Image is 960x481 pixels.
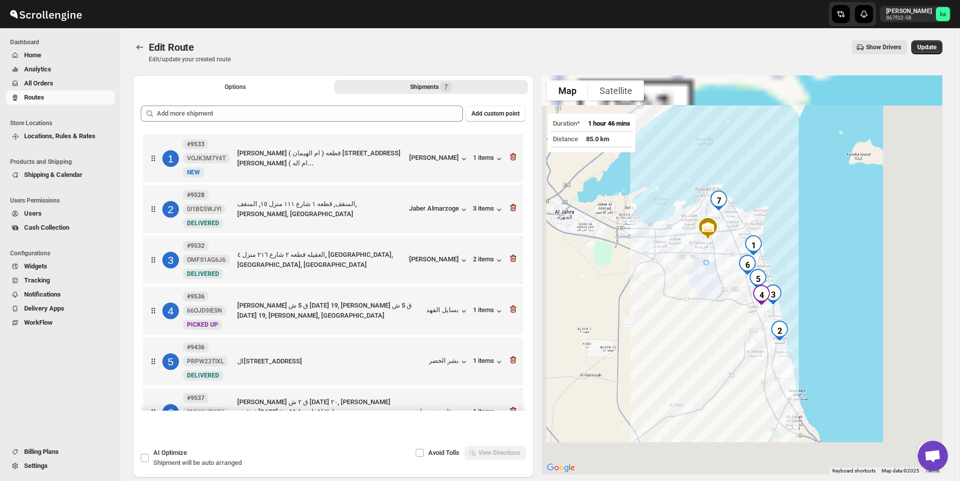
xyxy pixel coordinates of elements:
[187,372,219,379] span: DELIVERED
[6,76,115,90] button: All Orders
[6,459,115,473] button: Settings
[6,168,115,182] button: Shipping & Calendar
[237,397,397,427] div: [PERSON_NAME] ق ٢ ش [DATE] ٢٠, [PERSON_NAME] ق ٢ ش [DATE] ٢٠, Mubarak Al-Kabeer, [GEOGRAPHIC_DATA]
[918,441,948,471] a: Open chat
[733,251,761,279] div: 6
[187,357,224,365] span: PRPW23TIXL
[133,40,147,54] button: Routes
[10,158,116,166] span: Products and Shipping
[24,262,47,270] span: Widgets
[473,205,504,215] div: 3 items
[153,449,187,456] span: AI Optimize
[24,448,59,455] span: Billing Plans
[747,281,776,309] div: 4
[409,154,469,164] button: [PERSON_NAME]
[409,205,469,215] div: Jaber Almarzoge
[936,7,950,21] span: khaled alrashidi
[553,120,580,127] span: Duration*
[187,191,205,199] b: #9528
[153,459,242,466] span: Shipment will be auto arranged
[237,356,425,366] div: ال[STREET_ADDRESS]
[544,461,578,474] img: Google
[24,305,64,312] span: Delivery Apps
[187,256,226,264] span: OMFS1AG6J6
[6,445,115,459] button: Billing Plans
[187,307,222,315] span: 66OJD9IESN
[473,357,504,367] button: 1 items
[157,106,463,122] input: Add more shipment
[334,80,528,94] button: Selected Shipments
[6,316,115,330] button: WorkFlow
[426,306,469,316] div: بسايل الفهد
[744,265,772,293] div: 5
[237,199,405,219] div: المنقف, قطعه ١ شارع ١١١ منزل ١٥, المنقف, [PERSON_NAME], [GEOGRAPHIC_DATA]
[832,467,876,474] button: Keyboard shortcuts
[237,301,422,321] div: [PERSON_NAME] ق 5 ش [DATE] 19, [PERSON_NAME] ق 5 ش [DATE] 19, [PERSON_NAME], [GEOGRAPHIC_DATA]
[911,40,942,54] button: Update
[237,250,405,270] div: العقيله قطعه ٢ شارع ٢١٦ منزل ٤, [GEOGRAPHIC_DATA], [GEOGRAPHIC_DATA], [GEOGRAPHIC_DATA]
[471,110,520,118] span: Add custom point
[149,55,231,63] p: Edit/update your created route
[187,205,221,213] span: 0I1BG5WJYI
[187,242,205,249] b: #9532
[225,83,246,91] span: Options
[444,83,448,91] span: 7
[162,303,179,319] div: 4
[409,255,469,265] button: [PERSON_NAME]
[24,319,53,326] span: WorkFlow
[6,129,115,143] button: Locations, Rules & Rates
[10,249,116,257] span: Configurations
[187,321,218,328] span: PICKED UP
[473,154,504,164] button: 1 items
[917,43,936,51] span: Update
[917,442,937,462] button: Map camera controls
[6,48,115,62] button: Home
[162,201,179,218] div: 2
[187,270,219,277] span: DELIVERED
[473,306,504,316] button: 1 items
[139,80,332,94] button: All Route Options
[705,186,733,215] div: 7
[187,293,205,300] b: #9536
[162,404,179,421] div: 6
[6,302,115,316] button: Delivery Apps
[544,461,578,474] a: Open this area in Google Maps (opens a new window)
[10,197,116,205] span: Users Permissions
[588,120,630,127] span: 1 hour 46 mins
[162,252,179,268] div: 3
[6,287,115,302] button: Notifications
[765,317,794,345] div: 2
[547,80,588,101] button: Show street map
[24,291,61,298] span: Notifications
[866,43,901,51] span: Show Drivers
[6,207,115,221] button: Users
[925,468,939,473] a: Terms (opens in new tab)
[588,80,644,101] button: Show satellite imagery
[187,220,219,227] span: DELIVERED
[886,15,932,21] p: 867f02-58
[24,210,42,217] span: Users
[149,41,194,53] span: Edit Route
[473,408,504,418] button: 1 items
[24,65,51,73] span: Analytics
[24,171,82,178] span: Shipping & Calendar
[143,388,523,436] div: 6#9537 SMHI6JD10XNewDELIVERED[PERSON_NAME] ق ٢ ش [DATE] ٢٠, [PERSON_NAME] ق ٢ ش [DATE] ٢٠, Mubara...
[24,79,53,87] span: All Orders
[143,134,523,182] div: 1#9533 VOJK3M7Y4TNewNEW[PERSON_NAME] ( ام الهيمان ) قطعه [STREET_ADDRESS][PERSON_NAME] ( ام اله.....
[880,6,951,22] button: User menu
[6,259,115,273] button: Widgets
[401,408,469,418] button: علي دشتي ابو حس...
[8,2,83,27] img: ScrollEngine
[24,132,95,140] span: Locations, Rules & Rates
[187,141,205,148] b: #9533
[24,93,44,101] span: Routes
[6,90,115,105] button: Routes
[473,255,504,265] div: 2 items
[133,98,534,415] div: Selected Shipments
[24,276,50,284] span: Tracking
[24,462,48,469] span: Settings
[882,468,919,473] span: Map data ©2025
